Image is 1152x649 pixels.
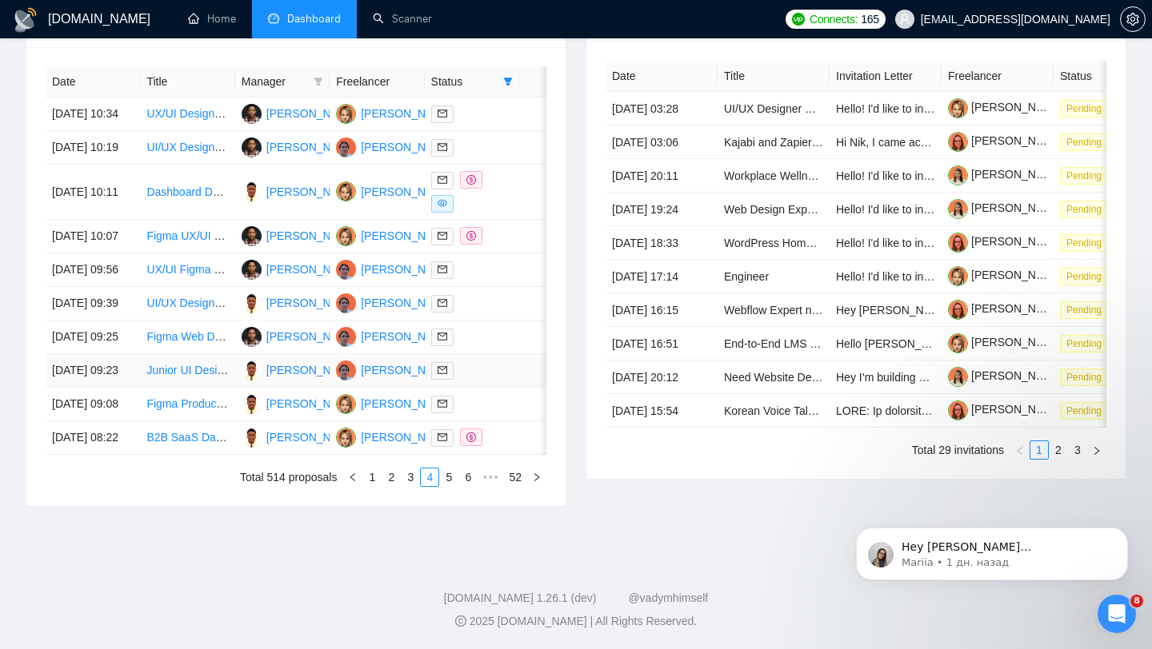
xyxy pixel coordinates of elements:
[361,138,453,156] div: [PERSON_NAME]
[606,260,718,293] td: [DATE] 17:14
[146,263,258,276] a: UX/UI Figma Designer
[13,7,38,33] img: logo
[1030,441,1048,459] a: 1
[1060,167,1108,185] span: Pending
[140,354,234,388] td: Junior UI Designer for Modern Web and Mobile
[606,159,718,193] td: [DATE] 20:11
[724,136,1074,149] a: Kajabi and Zapier Funnel Expert for Low-Ticket Digital Product Launch
[336,396,453,409] a: MM[PERSON_NAME]
[1050,441,1067,459] a: 2
[724,102,1103,115] a: UI/UX Designer Needed – Dashboards, Data Visualization, Technical Design
[948,333,968,353] img: c1CohYAXboxf3xIDvNlZIw5tEw-4F3fJwsd0EGfEYK7-kuO9-3SMWl8no2T-Fao4WL
[13,613,1139,630] div: 2025 [DOMAIN_NAME] | All Rights Reserved.
[361,294,453,312] div: [PERSON_NAME]
[912,440,1004,460] li: Total 29 invitations
[310,70,326,94] span: filter
[1060,102,1114,114] a: Pending
[146,397,478,410] a: Figma Product Designer (Wireframe → MVP → Production-Ready)
[438,231,447,241] span: mail
[240,468,337,487] li: Total 514 proposals
[46,98,140,131] td: [DATE] 10:34
[242,396,358,409] a: AO[PERSON_NAME]
[420,468,439,487] li: 4
[606,92,718,125] td: [DATE] 03:28
[266,138,358,156] div: [PERSON_NAME]
[146,185,327,198] a: Dashboard Design for SaaS Product
[242,262,358,275] a: TA[PERSON_NAME]
[46,421,140,455] td: [DATE] 08:22
[242,137,262,157] img: TA
[242,296,358,309] a: AO[PERSON_NAME]
[438,109,447,118] span: mail
[362,468,382,487] li: 1
[146,330,477,343] a: Figma Web Designer or Agency Wanted for Full Website Redesign
[336,363,453,376] a: N[PERSON_NAME]
[1030,440,1049,460] li: 1
[459,468,477,486] a: 6
[438,175,447,185] span: mail
[455,615,466,627] span: copyright
[146,431,337,444] a: B2B SaaS Dashboard UI/UX Designer
[718,226,830,260] td: WordPress Home Page Redesign and Thumbnail Adjustment
[724,169,1071,182] a: Workplace Wellness Certification SaaS Platform with Education Portal
[724,371,1086,384] a: Need Website Dev Expert for High Quality/Authority-Level AI Agency Site
[606,193,718,226] td: [DATE] 19:24
[343,468,362,487] button: left
[1130,595,1143,607] span: 8
[948,233,968,253] img: c1xRnegLkuPsvVQOHOKQlsB-Htp_4J9TPxgTVIrXjK7HknDzSd9u7lPpFXd7WF9m8_
[1060,268,1108,285] span: Pending
[242,363,358,376] a: AO[PERSON_NAME]
[1060,301,1108,319] span: Pending
[242,327,262,347] img: TA
[373,12,432,26] a: searchScanner
[478,468,503,487] span: •••
[718,92,830,125] td: UI/UX Designer Needed – Dashboards, Data Visualization, Technical Design
[268,13,279,24] span: dashboard
[899,14,910,25] span: user
[46,321,140,354] td: [DATE] 09:25
[1060,135,1114,148] a: Pending
[242,229,358,241] a: TA[PERSON_NAME]
[1060,269,1114,282] a: Pending
[361,428,453,446] div: [PERSON_NAME]
[1060,234,1108,252] span: Pending
[504,468,526,486] a: 52
[1121,13,1145,26] span: setting
[242,104,262,124] img: TA
[1010,440,1030,460] li: Previous Page
[242,430,358,443] a: AO[PERSON_NAME]
[336,296,453,309] a: N[PERSON_NAME]
[336,428,356,448] img: MM
[1060,169,1114,181] a: Pending
[466,175,476,185] span: dollar
[718,394,830,428] td: Korean Voice Talent for Voice AI Project
[361,105,453,122] div: [PERSON_NAME]
[830,61,942,92] th: Invitation Letter
[242,293,262,313] img: AO
[1060,336,1114,349] a: Pending
[718,159,830,193] td: Workplace Wellness Certification SaaS Platform with Education Portal
[336,181,356,201] img: MM
[1069,441,1086,459] a: 3
[1060,133,1108,151] span: Pending
[1060,368,1108,386] span: Pending
[266,361,358,379] div: [PERSON_NAME]
[527,468,546,487] li: Next Page
[948,165,968,185] img: c1uNj9yASvKgXK4m2vvefBjJDatZO9HXFkc4SmXnQeb3wYiPu_jtbm1UNRoPnitr3D
[440,468,458,486] a: 5
[46,287,140,321] td: [DATE] 09:39
[438,265,447,274] span: mail
[402,468,419,486] a: 3
[948,101,1063,113] a: [PERSON_NAME]
[1087,440,1106,460] button: right
[810,10,858,28] span: Connects:
[948,132,968,152] img: c1xRnegLkuPsvVQOHOKQlsB-Htp_4J9TPxgTVIrXjK7HknDzSd9u7lPpFXd7WF9m8_
[724,304,1102,317] a: Webflow Expert needed for Zoom session to help with a few template issues
[948,168,1063,181] a: [PERSON_NAME]
[140,220,234,253] td: Figma UX/UI Designer for Modern Mobile App
[1010,440,1030,460] button: left
[140,98,234,131] td: UX/UI Designer for Premium App Experience
[242,140,358,153] a: TA[PERSON_NAME]
[606,293,718,327] td: [DATE] 16:15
